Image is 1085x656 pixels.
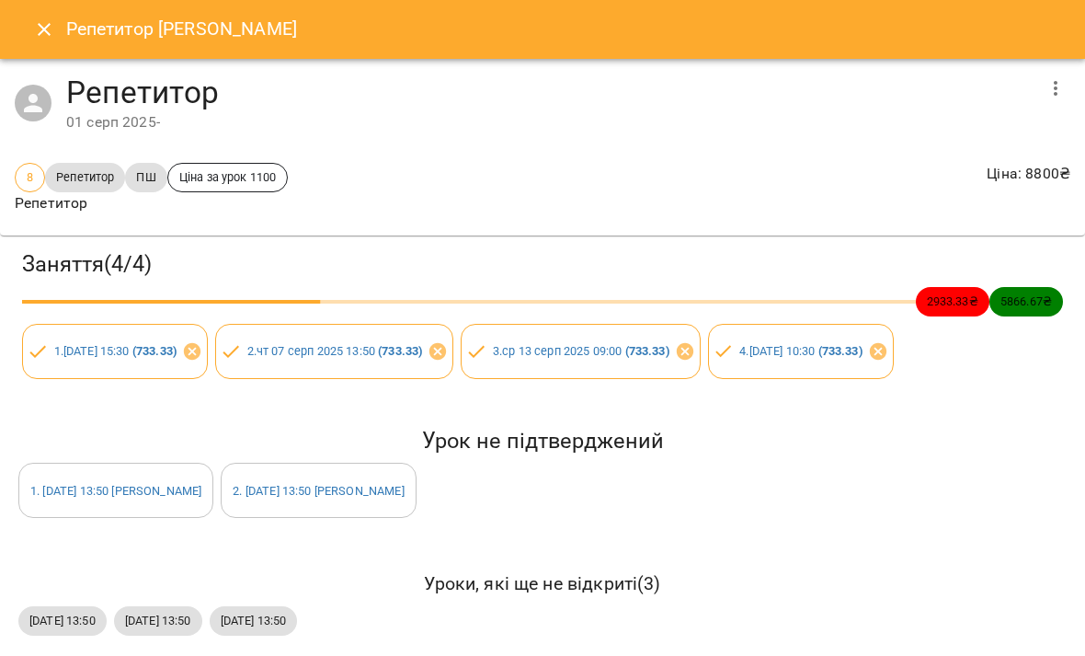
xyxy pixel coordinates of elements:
[66,15,297,43] h6: Репетитор [PERSON_NAME]
[22,7,66,52] button: Close
[378,344,422,358] b: ( 733.33 )
[18,427,1067,455] h5: Урок не підтверджений
[30,484,201,498] a: 1. [DATE] 13:50 [PERSON_NAME]
[989,293,1063,310] span: 5866.67 ₴
[625,344,669,358] b: ( 733.33 )
[461,324,700,379] div: 3.ср 13 серп 2025 09:00 (733.33)
[18,570,1067,598] h6: Уроки, які ще не відкриті ( 3 )
[132,344,177,358] b: ( 733.33 )
[168,168,288,186] span: Ціна за урок 1100
[16,168,44,186] span: 8
[22,324,208,379] div: 1.[DATE] 15:30 (733.33)
[54,344,177,358] a: 1.[DATE] 15:30 (733.33)
[45,168,125,186] span: Репетитор
[987,163,1070,185] p: Ціна : 8800 ₴
[114,612,202,629] span: [DATE] 13:50
[215,324,453,379] div: 2.чт 07 серп 2025 13:50 (733.33)
[818,344,862,358] b: ( 733.33 )
[233,484,404,498] a: 2. [DATE] 13:50 [PERSON_NAME]
[22,250,1063,279] h3: Заняття ( 4 / 4 )
[916,293,989,310] span: 2933.33 ₴
[66,111,1034,133] div: 01 серп 2025 -
[739,344,862,358] a: 4.[DATE] 10:30 (733.33)
[247,344,423,358] a: 2.чт 07 серп 2025 13:50 (733.33)
[125,168,166,186] span: ПШ
[493,344,669,358] a: 3.ср 13 серп 2025 09:00 (733.33)
[15,192,288,214] p: Репетитор
[66,74,1034,111] h4: Репетитор
[708,324,894,379] div: 4.[DATE] 10:30 (733.33)
[18,612,107,629] span: [DATE] 13:50
[210,612,298,629] span: [DATE] 13:50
